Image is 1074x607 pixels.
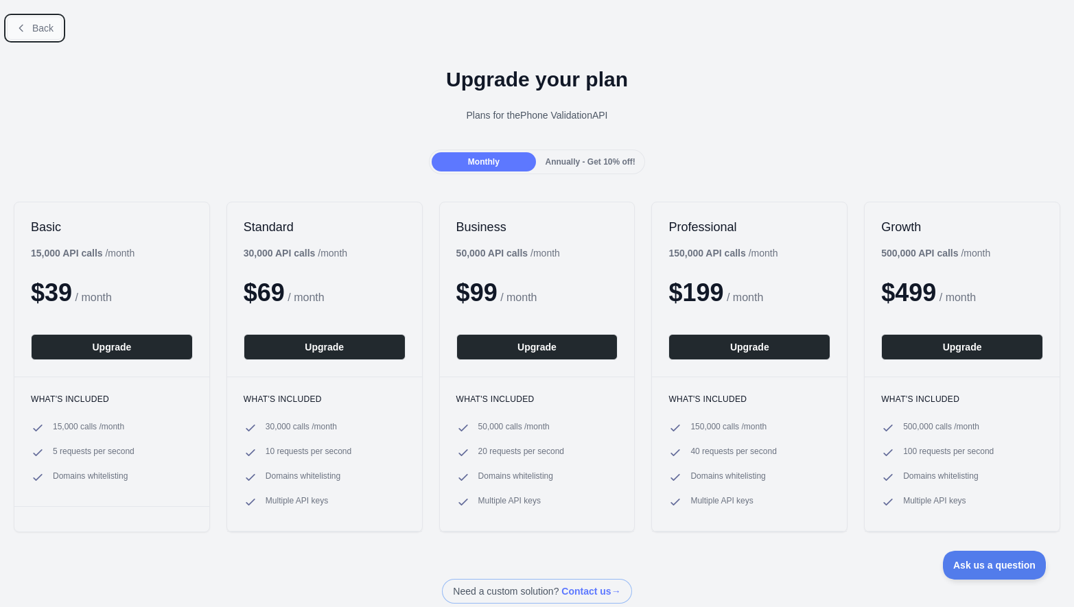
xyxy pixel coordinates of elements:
span: $ 499 [881,278,936,307]
div: / month [881,246,990,260]
span: $ 199 [668,278,723,307]
h2: Growth [881,219,1043,235]
div: / month [668,246,778,260]
h2: Professional [668,219,830,235]
h2: Standard [244,219,406,235]
div: / month [456,246,560,260]
iframe: Toggle Customer Support [943,551,1047,580]
h2: Business [456,219,618,235]
b: 500,000 API calls [881,248,958,259]
b: 50,000 API calls [456,248,528,259]
b: 150,000 API calls [668,248,745,259]
span: $ 99 [456,278,498,307]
